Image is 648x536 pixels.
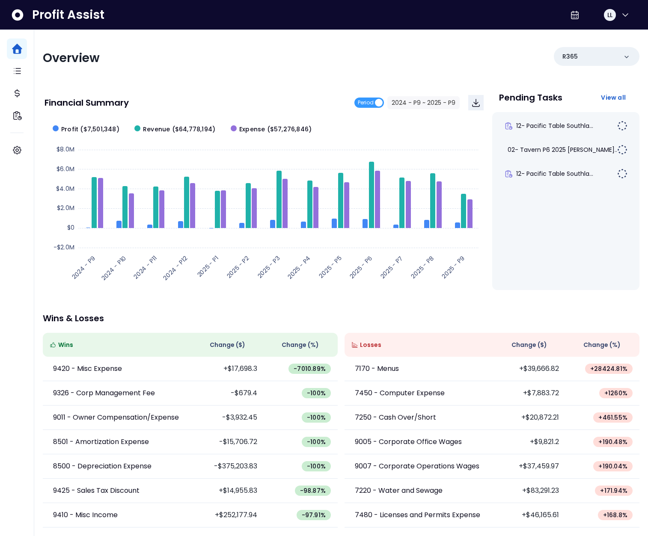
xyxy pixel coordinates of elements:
[617,169,627,179] img: Not yet Started
[61,125,119,134] span: Profit ($7,501,348)
[190,357,264,381] td: +$17,698.3
[56,165,74,173] text: $6.0M
[358,98,374,108] span: Period
[282,341,319,349] span: Change (%)
[492,503,566,527] td: +$46,165.61
[360,341,381,349] span: Losses
[492,430,566,454] td: +$9,821.2
[294,364,326,373] span: -7010.89 %
[300,486,326,495] span: -98.87 %
[499,93,562,102] p: Pending Tasks
[508,145,618,154] span: 02- Tavern P6 2025 [PERSON_NAME]...
[256,254,282,280] text: 2025 - P3
[409,254,436,280] text: 2025 - P8
[511,341,547,349] span: Change ( $ )
[54,243,74,252] text: -$2.0M
[355,412,436,423] p: 7250 - Cash Over/Short
[387,96,460,109] button: 2024 - P9 ~ 2025 - P9
[70,254,97,281] text: 2024 - P9
[225,254,251,280] text: 2025 - P2
[53,412,179,423] p: 9011 - Owner Compensation/Expense
[190,381,264,406] td: -$679.4
[492,381,566,406] td: +$7,883.72
[317,254,343,280] text: 2025 - P5
[190,454,264,479] td: -$375,203.83
[355,510,480,520] p: 7480 - Licenses and Permits Expense
[598,413,627,422] span: + 461.55 %
[307,389,326,397] span: -100 %
[190,479,264,503] td: +$14,955.83
[43,314,639,323] p: Wins & Losses
[56,184,74,193] text: $4.0M
[53,486,140,496] p: 9425 - Sales Tax Discount
[56,145,74,154] text: $8.0M
[607,11,612,19] span: LL
[617,121,627,131] img: Not yet Started
[601,93,626,102] span: View all
[190,406,264,430] td: -$3,932.45
[492,406,566,430] td: +$20,872.21
[590,364,627,373] span: + 28424.81 %
[307,462,326,471] span: -100 %
[378,254,405,280] text: 2025 - P7
[562,52,578,61] p: R365
[302,511,326,519] span: -97.91 %
[594,90,633,105] button: View all
[603,511,627,519] span: + 168.8 %
[195,254,220,279] text: 2025 - P1
[583,341,621,349] span: Change (%)
[468,95,484,110] button: Download
[53,437,149,447] p: 8501 - Amortization Expense
[143,125,215,134] span: Revenue ($64,778,194)
[32,7,104,23] span: Profit Assist
[239,125,312,134] span: Expense ($57,276,846)
[53,388,155,398] p: 9326 - Corp Management Fee
[355,364,399,374] p: 7170 - Menus
[600,486,627,495] span: + 171.94 %
[307,413,326,422] span: -100 %
[58,341,73,349] span: Wins
[190,503,264,527] td: +$252,177.94
[210,341,245,349] span: Change ( $ )
[598,462,627,471] span: + 190.04 %
[440,254,467,280] text: 2025 - P9
[355,388,445,398] p: 7450 - Computer Expense
[492,357,566,381] td: +$39,666.82
[285,254,312,281] text: 2025 - P4
[45,98,129,107] p: Financial Summary
[43,50,100,66] span: Overview
[67,223,74,232] text: $0
[516,169,593,178] span: 12- Pacific Table Southla...
[492,479,566,503] td: +$83,291.23
[617,145,627,155] img: Not yet Started
[355,486,443,496] p: 7220 - Water and Sewage
[99,254,128,282] text: 2024 - P10
[348,254,374,280] text: 2025 - P6
[53,364,122,374] p: 9420 - Misc Expense
[355,437,462,447] p: 9005 - Corporate Office Wages
[604,389,627,397] span: + 1260 %
[161,254,190,282] text: 2024 - P12
[598,438,627,446] span: + 190.48 %
[516,121,593,130] span: 12- Pacific Table Southla...
[492,454,566,479] td: +$37,459.97
[307,438,326,446] span: -100 %
[57,204,74,212] text: $2.0M
[53,461,152,471] p: 8500 - Depreciation Expense
[132,254,159,281] text: 2024 - P11
[190,430,264,454] td: -$15,706.72
[355,461,479,471] p: 9007 - Corporate Operations Wages
[53,510,118,520] p: 9410 - Misc Income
